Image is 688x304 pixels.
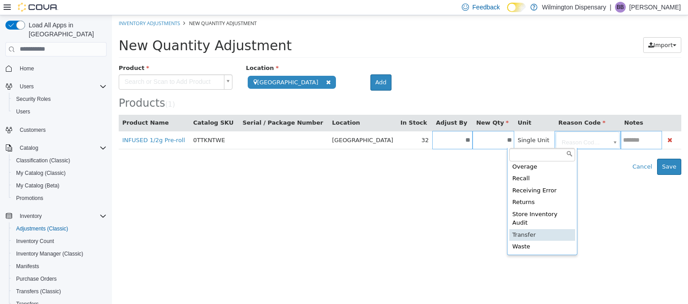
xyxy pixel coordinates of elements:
[16,211,45,221] button: Inventory
[13,248,87,259] a: Inventory Manager (Classic)
[16,143,107,153] span: Catalog
[16,169,66,177] span: My Catalog (Classic)
[16,195,43,202] span: Promotions
[615,2,626,13] div: Brandon Bales
[9,192,110,204] button: Promotions
[13,193,47,204] a: Promotions
[13,223,107,234] span: Adjustments (Classic)
[9,105,110,118] button: Users
[397,157,463,169] div: Recall
[2,210,110,222] button: Inventory
[629,2,681,13] p: [PERSON_NAME]
[397,226,463,238] div: Waste
[13,261,43,272] a: Manifests
[16,263,39,270] span: Manifests
[13,106,34,117] a: Users
[16,288,61,295] span: Transfers (Classic)
[16,157,70,164] span: Classification (Classic)
[9,260,110,273] button: Manifests
[16,81,107,92] span: Users
[16,125,49,135] a: Customers
[9,285,110,298] button: Transfers (Classic)
[16,96,51,103] span: Security Roles
[13,248,107,259] span: Inventory Manager (Classic)
[16,63,107,74] span: Home
[473,3,500,12] span: Feedback
[13,193,107,204] span: Promotions
[9,179,110,192] button: My Catalog (Beta)
[13,94,54,104] a: Security Roles
[13,168,69,178] a: My Catalog (Classic)
[13,168,107,178] span: My Catalog (Classic)
[13,94,107,104] span: Security Roles
[20,83,34,90] span: Users
[25,21,107,39] span: Load All Apps in [GEOGRAPHIC_DATA]
[397,193,463,214] div: Store Inventory Audit
[397,181,463,193] div: Returns
[2,123,110,136] button: Customers
[9,235,110,248] button: Inventory Count
[13,274,107,284] span: Purchase Orders
[13,261,107,272] span: Manifests
[13,286,107,297] span: Transfers (Classic)
[16,275,57,282] span: Purchase Orders
[13,180,107,191] span: My Catalog (Beta)
[16,108,30,115] span: Users
[9,248,110,260] button: Inventory Manager (Classic)
[18,3,58,12] img: Cova
[9,167,110,179] button: My Catalog (Classic)
[13,223,72,234] a: Adjustments (Classic)
[16,225,68,232] span: Adjustments (Classic)
[9,154,110,167] button: Classification (Classic)
[16,250,83,257] span: Inventory Manager (Classic)
[16,63,38,74] a: Home
[9,273,110,285] button: Purchase Orders
[9,93,110,105] button: Security Roles
[397,214,463,226] div: Transfer
[397,169,463,182] div: Receiving Error
[13,106,107,117] span: Users
[16,124,107,135] span: Customers
[20,213,42,220] span: Inventory
[20,144,38,152] span: Catalog
[20,65,34,72] span: Home
[542,2,606,13] p: Wilmington Dispensary
[610,2,611,13] p: |
[13,155,107,166] span: Classification (Classic)
[2,80,110,93] button: Users
[507,3,526,12] input: Dark Mode
[16,81,37,92] button: Users
[13,155,74,166] a: Classification (Classic)
[13,286,64,297] a: Transfers (Classic)
[2,142,110,154] button: Catalog
[9,222,110,235] button: Adjustments (Classic)
[16,238,54,245] span: Inventory Count
[20,126,46,134] span: Customers
[16,211,107,221] span: Inventory
[16,143,42,153] button: Catalog
[13,274,60,284] a: Purchase Orders
[397,146,463,158] div: Overage
[13,236,107,247] span: Inventory Count
[13,236,58,247] a: Inventory Count
[13,180,63,191] a: My Catalog (Beta)
[617,2,624,13] span: BB
[16,182,60,189] span: My Catalog (Beta)
[2,62,110,75] button: Home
